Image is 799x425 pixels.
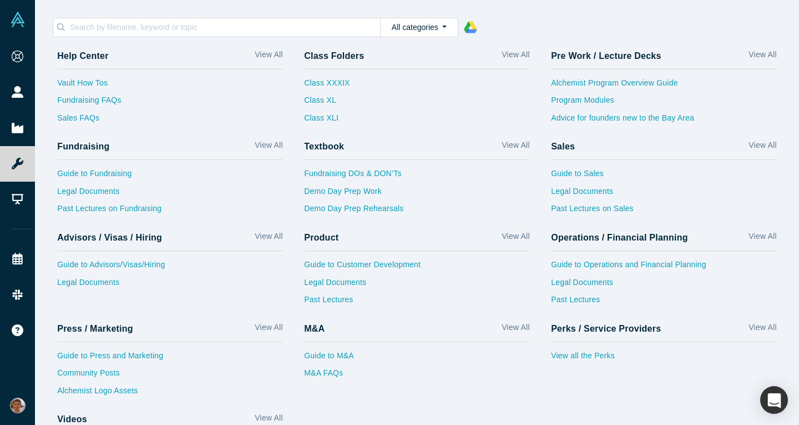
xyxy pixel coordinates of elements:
[380,18,458,37] button: All categories
[551,141,575,152] h4: Sales
[255,231,282,247] a: View All
[749,139,776,156] a: View All
[749,49,776,65] a: View All
[749,231,776,247] a: View All
[57,350,283,368] a: Guide to Press and Marketing
[551,350,777,368] a: View all the Perks
[551,77,777,95] a: Alchemist Program Overview Guide
[551,277,777,294] a: Legal Documents
[551,168,777,186] a: Guide to Sales
[57,259,283,277] a: Guide to Advisors/Visas/Hiring
[304,186,530,203] a: Demo Day Prep Work
[304,141,344,152] h4: Textbook
[304,232,338,243] h4: Product
[57,141,109,152] h4: Fundraising
[502,49,529,65] a: View All
[551,186,777,203] a: Legal Documents
[551,259,777,277] a: Guide to Operations and Financial Planning
[57,232,162,243] h4: Advisors / Visas / Hiring
[304,77,350,95] a: Class XXXIX
[57,94,283,112] a: Fundraising FAQs
[255,49,282,65] a: View All
[255,139,282,156] a: View All
[57,51,108,61] h4: Help Center
[551,94,777,112] a: Program Modules
[304,168,530,186] a: Fundraising DOs & DON’Ts
[304,294,530,312] a: Past Lectures
[10,398,26,413] img: Mikhail Baklanov's Account
[551,323,661,334] h4: Perks / Service Providers
[304,203,530,221] a: Demo Day Prep Rehearsals
[502,139,529,156] a: View All
[749,322,776,338] a: View All
[57,385,283,403] a: Alchemist Logo Assets
[551,51,661,61] h4: Pre Work / Lecture Decks
[69,20,380,34] input: Search by filename, keyword or topic
[57,77,283,95] a: Vault How Tos
[551,112,777,130] a: Advice for founders new to the Bay Area
[304,277,530,294] a: Legal Documents
[304,51,364,61] h4: Class Folders
[551,232,688,243] h4: Operations / Financial Planning
[57,323,133,334] h4: Press / Marketing
[304,94,350,112] a: Class XL
[551,203,777,221] a: Past Lectures on Sales
[304,323,325,334] h4: M&A
[304,350,530,368] a: Guide to M&A
[502,322,529,338] a: View All
[255,322,282,338] a: View All
[57,414,87,424] h4: Videos
[304,112,350,130] a: Class XLI
[57,277,283,294] a: Legal Documents
[57,203,283,221] a: Past Lectures on Fundraising
[57,367,283,385] a: Community Posts
[551,294,777,312] a: Past Lectures
[57,112,283,130] a: Sales FAQs
[304,259,530,277] a: Guide to Customer Development
[304,367,530,385] a: M&A FAQs
[10,12,26,27] img: Alchemist Vault Logo
[57,186,283,203] a: Legal Documents
[502,231,529,247] a: View All
[57,168,283,186] a: Guide to Fundraising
